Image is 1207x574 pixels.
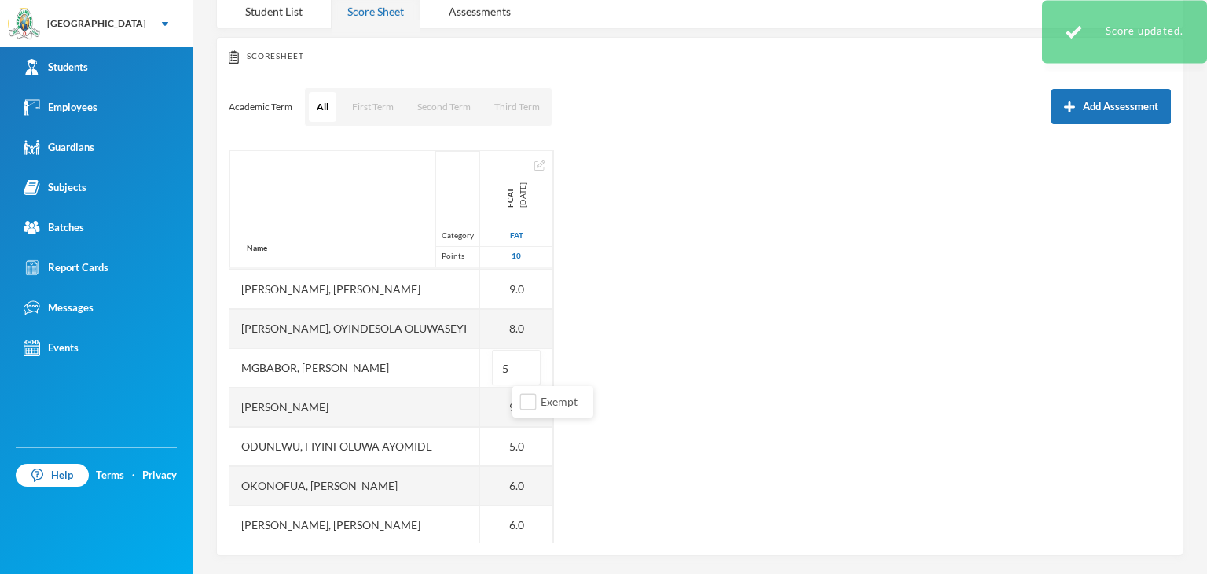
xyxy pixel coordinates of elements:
[480,388,553,427] div: 9.0
[435,246,479,267] div: Points
[47,17,146,31] div: [GEOGRAPHIC_DATA]
[132,468,135,484] div: ·
[229,348,479,388] div: Mgbabor, [PERSON_NAME]
[480,506,553,545] div: 6.0
[24,99,97,116] div: Employees
[229,309,479,348] div: [PERSON_NAME], Oyindesola Oluwaseyi
[24,300,94,316] div: Messages
[24,259,108,276] div: Report Cards
[16,464,89,488] a: Help
[309,92,336,122] button: All
[229,427,479,466] div: Odunewu, Fiyinfoluwa Ayomide
[534,395,584,408] span: Exempt
[435,226,479,246] div: Category
[534,159,545,171] button: Edit Assessment
[24,59,88,75] div: Students
[480,246,552,267] div: 10
[24,219,84,236] div: Batches
[229,270,479,309] div: [PERSON_NAME], [PERSON_NAME]
[229,388,479,427] div: [PERSON_NAME]
[24,139,94,156] div: Guardians
[229,466,479,506] div: Okonofua, [PERSON_NAME]
[480,427,553,466] div: 5.0
[504,182,516,208] span: FCAT
[9,9,40,40] img: logo
[142,468,177,484] a: Privacy
[229,506,479,545] div: [PERSON_NAME], [PERSON_NAME]
[504,182,529,208] div: First Continuous Assessment Test
[1051,89,1171,124] button: Add Assessment
[480,309,553,348] div: 8.0
[344,92,402,122] button: First Term
[534,160,545,171] img: edit
[229,101,292,113] p: Academic Term
[409,92,479,122] button: Second Term
[230,230,284,267] div: Name
[24,179,86,196] div: Subjects
[229,50,1171,64] div: Scoresheet
[96,468,124,484] a: Terms
[480,466,553,506] div: 6.0
[486,92,548,122] button: Third Term
[480,270,553,309] div: 9.0
[480,226,552,246] div: First Assessment Test
[24,340,79,356] div: Events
